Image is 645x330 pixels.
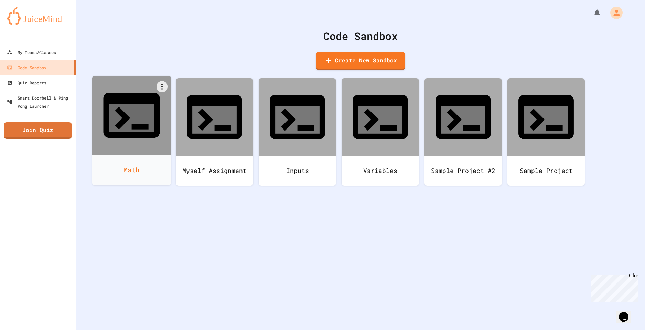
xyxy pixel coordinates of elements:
[92,76,171,185] a: Math
[93,28,628,44] div: Code Sandbox
[7,63,46,72] div: Code Sandbox
[580,7,603,19] div: My Notifications
[342,78,419,186] a: Variables
[176,156,253,186] div: Myself Assignment
[588,272,638,302] iframe: chat widget
[259,78,336,186] a: Inputs
[342,156,419,186] div: Variables
[259,156,336,186] div: Inputs
[316,52,405,70] a: Create New Sandbox
[603,5,624,21] div: My Account
[7,48,56,56] div: My Teams/Classes
[616,302,638,323] iframe: chat widget
[3,3,47,44] div: Chat with us now!Close
[7,79,46,87] div: Quiz Reports
[507,156,585,186] div: Sample Project
[92,155,171,185] div: Math
[7,94,73,110] div: Smart Doorbell & Ping Pong Launcher
[424,156,502,186] div: Sample Project #2
[507,78,585,186] a: Sample Project
[7,7,69,25] img: logo-orange.svg
[424,78,502,186] a: Sample Project #2
[4,122,72,139] a: Join Quiz
[176,78,253,186] a: Myself Assignment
